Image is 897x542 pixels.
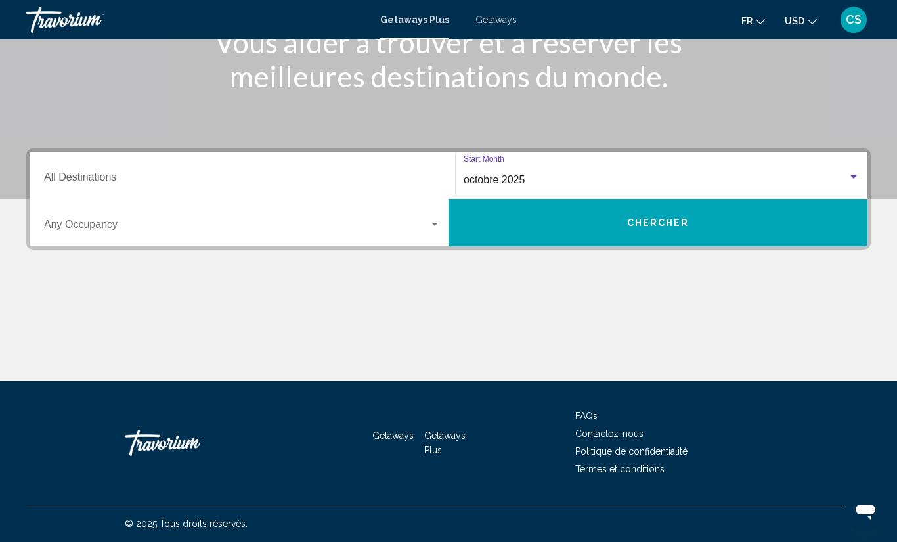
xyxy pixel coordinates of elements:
span: Chercher [627,218,689,229]
a: Politique de confidentialité [575,446,688,457]
a: Travorium [26,7,367,33]
span: octobre 2025 [464,174,525,185]
button: User Menu [837,6,871,34]
iframe: Bouton de lancement de la fenêtre de messagerie [844,489,886,531]
span: fr [741,16,753,26]
button: Change currency [785,11,817,30]
a: FAQs [575,411,598,421]
div: Search widget [30,152,867,246]
h1: Vous aider à trouver et à réserver les meilleures destinations du monde. [202,25,695,93]
a: Travorium [125,423,256,463]
button: Chercher [448,199,867,246]
a: Termes et conditions [575,464,665,474]
a: Getaways Plus [424,430,466,455]
span: USD [785,16,804,26]
a: Getaways Plus [380,14,449,25]
a: Getaways [475,14,517,25]
span: © 2025 Tous droits réservés. [125,518,248,529]
a: Getaways [372,430,414,441]
span: CS [846,13,862,26]
a: Contactez-nous [575,428,644,439]
button: Change language [741,11,765,30]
